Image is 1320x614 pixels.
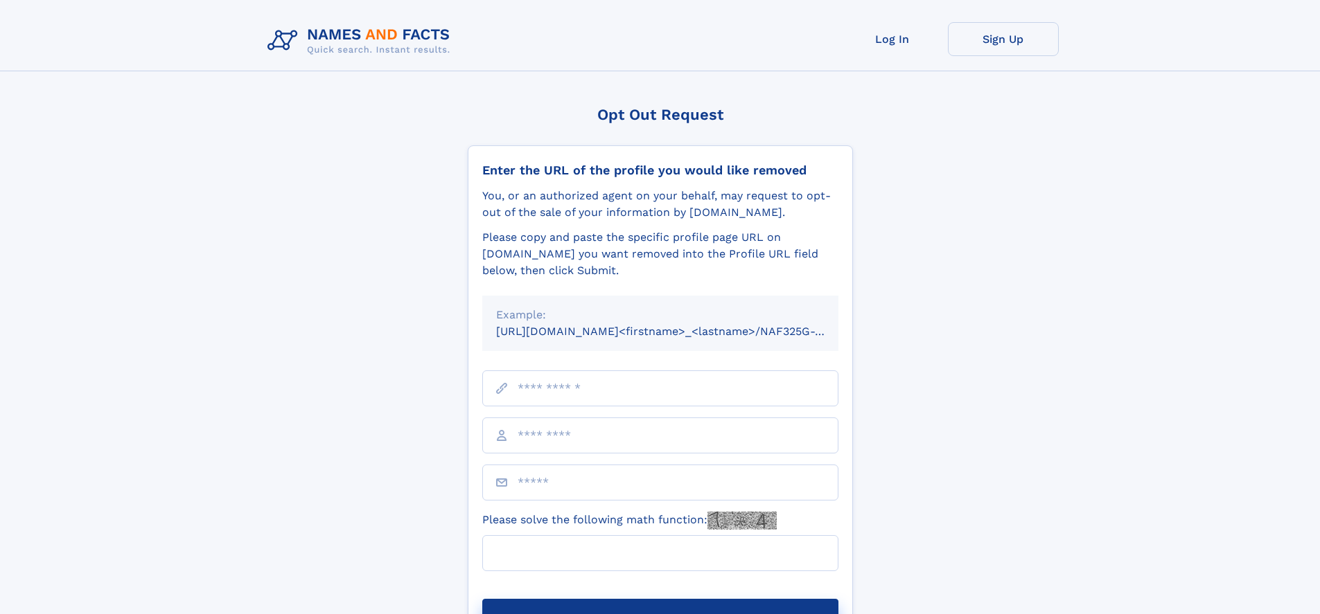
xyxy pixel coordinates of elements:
[468,106,853,123] div: Opt Out Request
[837,22,948,56] a: Log In
[262,22,461,60] img: Logo Names and Facts
[482,512,777,530] label: Please solve the following math function:
[482,188,838,221] div: You, or an authorized agent on your behalf, may request to opt-out of the sale of your informatio...
[482,229,838,279] div: Please copy and paste the specific profile page URL on [DOMAIN_NAME] you want removed into the Pr...
[496,325,865,338] small: [URL][DOMAIN_NAME]<firstname>_<lastname>/NAF325G-xxxxxxxx
[948,22,1059,56] a: Sign Up
[482,163,838,178] div: Enter the URL of the profile you would like removed
[496,307,825,323] div: Example:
